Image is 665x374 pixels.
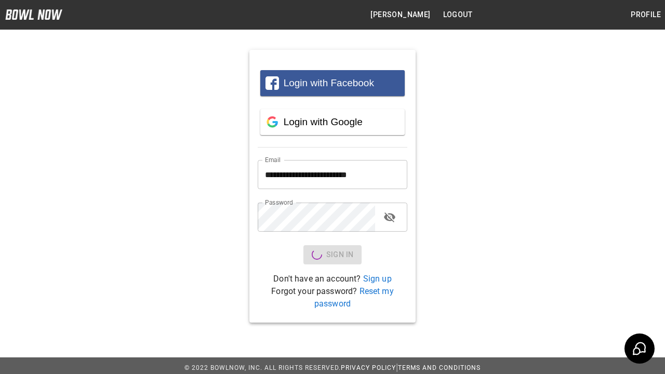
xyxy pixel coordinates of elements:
[341,364,396,371] a: Privacy Policy
[314,286,394,309] a: Reset my password
[258,273,407,285] p: Don't have an account?
[184,364,341,371] span: © 2022 BowlNow, Inc. All Rights Reserved.
[260,70,405,96] button: Login with Facebook
[284,116,363,127] span: Login with Google
[398,364,481,371] a: Terms and Conditions
[5,9,62,20] img: logo
[627,5,665,24] button: Profile
[379,207,400,228] button: toggle password visibility
[284,77,374,88] span: Login with Facebook
[363,274,392,284] a: Sign up
[260,109,405,135] button: Login with Google
[439,5,476,24] button: Logout
[366,5,434,24] button: [PERSON_NAME]
[258,285,407,310] p: Forgot your password?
